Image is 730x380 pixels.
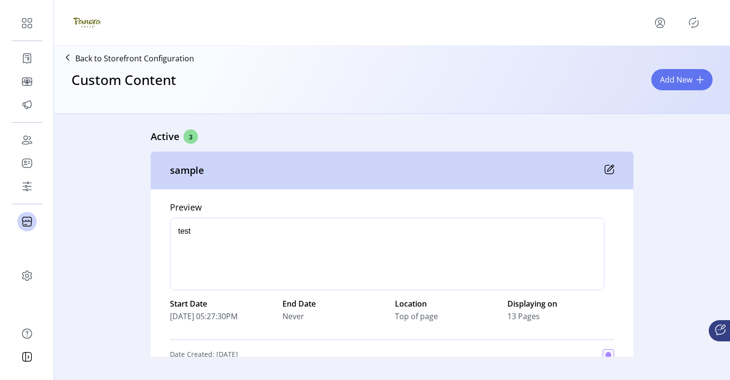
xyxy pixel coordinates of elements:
label: Displaying on [507,298,614,310]
p: Date Created: [DATE] [170,349,238,361]
body: Rich Text Area. Press ALT-0 for help. [8,8,426,18]
button: Add New [651,69,713,90]
span: 3 [183,129,198,144]
h5: Preview [170,201,202,218]
p: Active [151,129,183,144]
span: Top of page [395,310,438,322]
button: menu [652,15,668,30]
button: Publisher Panel [686,15,702,30]
span: Never [282,310,304,322]
label: Start Date [170,298,277,310]
span: [DATE] 05:27:30PM [170,310,238,322]
label: Location [395,298,502,310]
p: test [8,8,426,18]
h3: Custom Content [71,70,176,90]
label: End Date [282,298,389,310]
p: sample [170,163,204,178]
img: logo [73,9,100,36]
span: Add New [660,74,692,85]
p: Back to Storefront Configuration [75,53,194,64]
span: 13 Pages [507,310,540,322]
